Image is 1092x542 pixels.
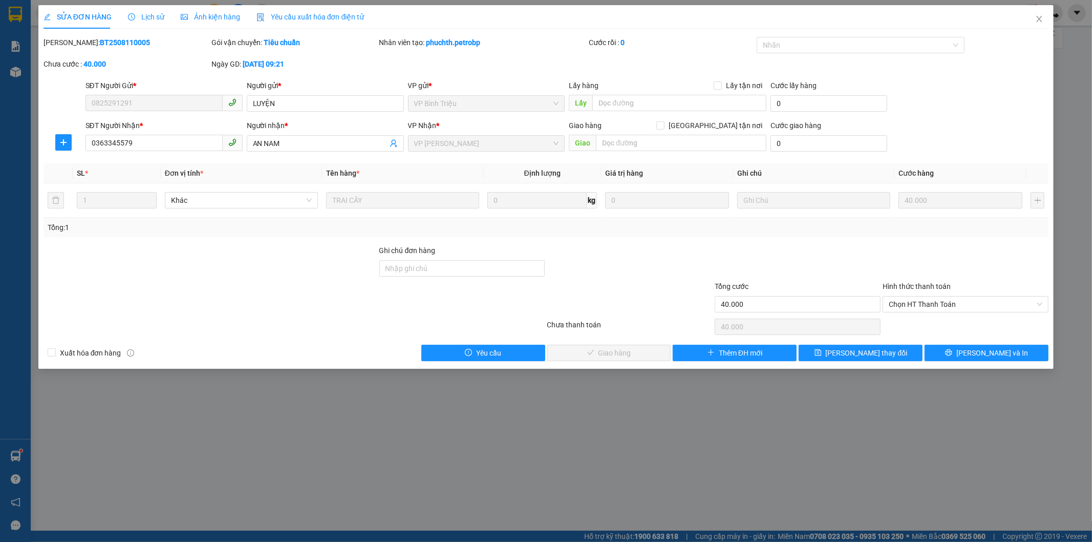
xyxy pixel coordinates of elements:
span: [PERSON_NAME] và In [956,347,1028,359]
button: plus [55,134,72,151]
div: Người nhận [247,120,404,131]
span: Tổng cước [715,282,748,290]
span: SỬA ĐƠN HÀNG [44,13,112,21]
b: [DATE] 09:21 [243,60,284,68]
span: picture [181,13,188,20]
span: kg [587,192,597,209]
span: printer [945,349,952,357]
span: VP Bình Triệu [414,96,559,111]
span: plus [56,138,71,147]
input: 0 [898,192,1022,209]
img: icon [256,13,265,22]
span: Đơn vị tính [165,169,203,177]
button: checkGiao hàng [547,345,671,361]
span: VP Nhận [408,121,437,130]
button: delete [48,192,64,209]
span: Xuất hóa đơn hàng [56,347,125,359]
label: Cước lấy hàng [770,81,817,90]
span: Giá trị hàng [605,169,643,177]
span: Tên hàng [326,169,359,177]
input: VD: Bàn, Ghế [326,192,479,209]
label: Ghi chú đơn hàng [379,246,436,255]
b: BT2508110005 [100,38,150,47]
input: Cước lấy hàng [770,95,887,112]
button: save[PERSON_NAME] thay đổi [799,345,923,361]
input: Cước giao hàng [770,135,887,152]
b: phuchth.petrobp [426,38,481,47]
button: printer[PERSON_NAME] và In [925,345,1048,361]
span: Chọn HT Thanh Toán [889,297,1042,312]
span: info-circle [127,349,134,357]
span: Lấy hàng [569,81,598,90]
span: clock-circle [128,13,135,20]
div: Cước rồi : [589,37,755,48]
div: Người gửi [247,80,404,91]
span: Lấy [569,95,592,111]
button: plusThêm ĐH mới [673,345,797,361]
input: Dọc đường [592,95,766,111]
label: Hình thức thanh toán [883,282,951,290]
th: Ghi chú [733,163,894,183]
span: Cước hàng [898,169,934,177]
button: plus [1031,192,1044,209]
span: phone [228,138,237,147]
span: exclamation-circle [465,349,472,357]
div: Nhân viên tạo: [379,37,587,48]
div: [PERSON_NAME]: [44,37,209,48]
b: 0 [620,38,625,47]
span: Khác [171,193,312,208]
button: exclamation-circleYêu cầu [421,345,545,361]
span: VP Đức Liễu [414,136,559,151]
div: Tổng: 1 [48,222,421,233]
span: Lấy tận nơi [722,80,766,91]
span: Giao hàng [569,121,602,130]
label: Cước giao hàng [770,121,821,130]
span: Lịch sử [128,13,164,21]
span: save [815,349,822,357]
div: Chưa cước : [44,58,209,70]
span: close-circle [1037,301,1043,307]
span: Định lượng [524,169,561,177]
span: Yêu cầu [476,347,501,359]
span: [PERSON_NAME] thay đổi [826,347,908,359]
div: Chưa thanh toán [546,319,714,337]
div: Ngày GD: [211,58,377,70]
input: 0 [605,192,729,209]
span: plus [708,349,715,357]
span: Yêu cầu xuất hóa đơn điện tử [256,13,365,21]
b: 40.000 [83,60,106,68]
span: phone [228,98,237,107]
div: SĐT Người Nhận [85,120,243,131]
input: Ghi chú đơn hàng [379,260,545,277]
span: Thêm ĐH mới [719,347,762,359]
div: SĐT Người Gửi [85,80,243,91]
span: [GEOGRAPHIC_DATA] tận nơi [665,120,766,131]
span: Giao [569,135,596,151]
div: Gói vận chuyển: [211,37,377,48]
span: SL [77,169,85,177]
b: Tiêu chuẩn [264,38,300,47]
span: user-add [390,139,398,148]
span: Ảnh kiện hàng [181,13,240,21]
button: Close [1025,5,1054,34]
input: Ghi Chú [737,192,890,209]
input: Dọc đường [596,135,766,151]
span: edit [44,13,51,20]
div: VP gửi [408,80,565,91]
span: close [1035,15,1043,23]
